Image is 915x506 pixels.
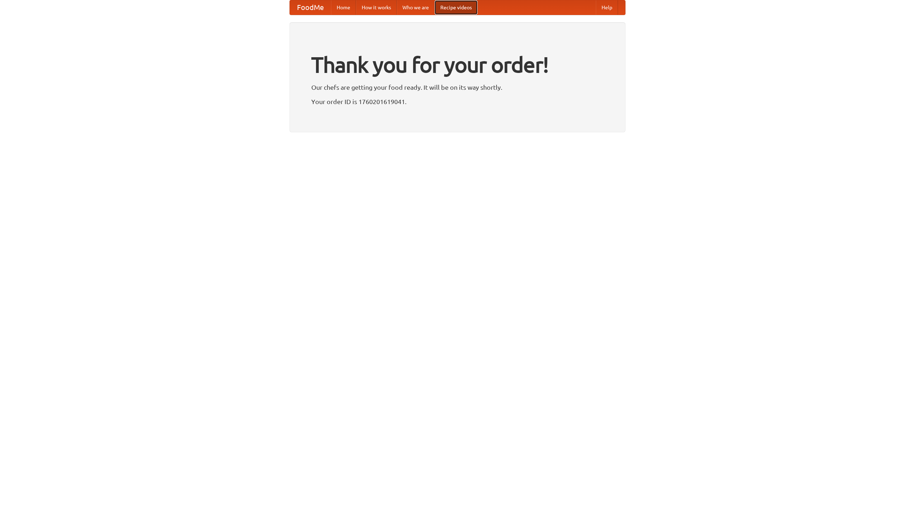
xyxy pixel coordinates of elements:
a: Help [596,0,618,15]
a: Home [331,0,356,15]
a: Who we are [397,0,435,15]
p: Your order ID is 1760201619041. [311,96,604,107]
h1: Thank you for your order! [311,48,604,82]
a: FoodMe [290,0,331,15]
a: How it works [356,0,397,15]
a: Recipe videos [435,0,478,15]
p: Our chefs are getting your food ready. It will be on its way shortly. [311,82,604,93]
